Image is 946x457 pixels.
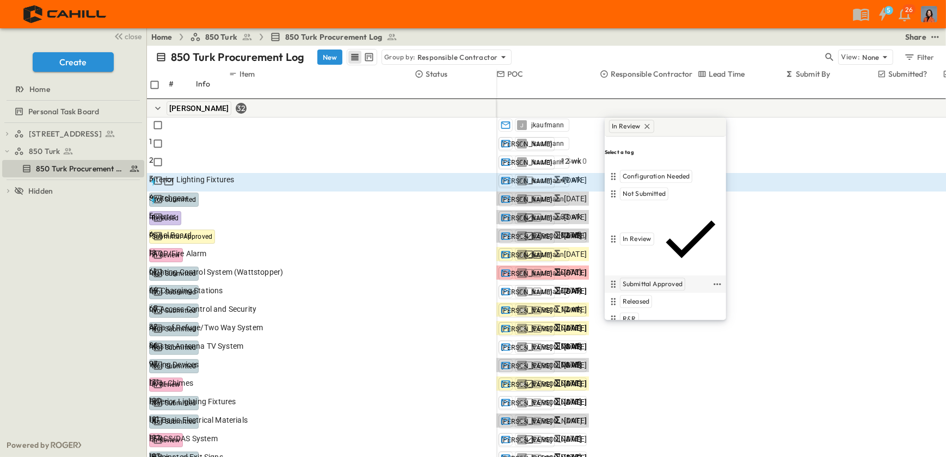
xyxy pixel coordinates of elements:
nav: breadcrumbs [151,32,404,42]
div: Released [607,295,724,308]
span: 0 [582,156,587,166]
p: View: [841,51,860,63]
div: Submittal Approved [607,278,711,291]
span: 850 Turk [205,32,237,42]
span: Door Chimes [149,378,193,388]
button: Create [33,52,114,72]
span: Personal Task Board [28,106,99,117]
span: UG Basic Electrical Materials [149,415,248,425]
div: Share [905,32,926,42]
span: jkaufmann [531,176,564,185]
div: Configuration Needed [607,170,724,183]
span: In Review [623,235,652,244]
span: Not Submitted [623,190,666,199]
div: table view [347,49,377,65]
div: test [2,103,144,120]
button: test [929,30,942,44]
span: jkaufmann [531,213,564,222]
span: close [125,31,142,42]
div: test [2,125,144,143]
p: Responsible Contractor [611,69,693,79]
span: R&R [623,315,636,324]
button: row view [348,51,361,64]
span: Released [623,298,649,306]
div: # [169,69,196,99]
span: 850 Turk [29,146,60,157]
span: LV Access Control and Security [149,304,256,314]
span: Submittal Approved [623,280,683,289]
span: In Review [612,122,641,131]
img: 4f72bfc4efa7236828875bac24094a5ddb05241e32d018417354e964050affa1.png [13,3,118,26]
p: Submitted? [888,69,927,79]
span: JK [519,421,525,422]
span: FACP/Fire Alarm [149,248,207,259]
span: Master Antenna TV System [149,341,243,351]
span: jkaufmann [531,287,564,296]
span: 850 Turk Procurement Log [285,32,382,42]
div: R&R [607,313,724,326]
p: Status [426,69,447,79]
div: test [2,143,144,160]
span: Configuration Needed [623,172,690,181]
a: Home [151,32,173,42]
span: [STREET_ADDRESS] [29,128,102,139]
span: J [520,273,524,274]
span: Lighting Control System (Wattstopper) [149,267,283,277]
span: Hidden [28,186,53,196]
p: Submit By [796,69,831,79]
div: Info [196,69,229,99]
span: JK [519,384,525,385]
p: Group by: [384,52,415,63]
div: 32 [236,103,247,114]
p: Sum [567,156,580,165]
p: Lead Time [709,69,745,79]
span: 0 [582,230,587,240]
button: New [317,50,342,65]
span: EERCS/DAS System [149,433,218,444]
span: Exterior Lighting Fixtures [149,396,236,407]
div: test [2,160,144,177]
span: [PERSON_NAME] [169,104,229,113]
span: EV Charging Stations [149,285,223,296]
p: POC [507,69,524,79]
p: Sum [567,230,580,239]
span: J [520,125,524,126]
span: JK [519,310,525,311]
span: jkaufmann [531,139,564,148]
span: Interior Lighting Fixtures [149,174,234,185]
p: None [862,52,880,63]
span: [PERSON_NAME] [531,306,582,314]
span: Wiring Devices [149,359,199,370]
div: Filter [904,51,935,63]
div: Not Submitted [607,188,724,201]
span: Panel Board [149,230,192,240]
div: In Review [607,205,724,274]
span: [PERSON_NAME] [531,343,582,351]
span: Home [29,84,50,95]
p: 850 Turk Procurement Log [171,50,304,65]
p: Item [239,69,255,79]
button: kanban view [362,51,376,64]
span: Area of Refuge/Two Way System [149,322,263,333]
span: J [520,199,524,200]
p: Responsible Contractor [417,52,498,63]
img: Profile Picture [921,6,937,22]
span: JK [519,347,525,348]
h6: 5 [887,6,890,15]
span: 850 Turk Procurement Log [36,163,125,174]
p: 26 [906,5,913,14]
h6: Select a tag [605,149,726,156]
